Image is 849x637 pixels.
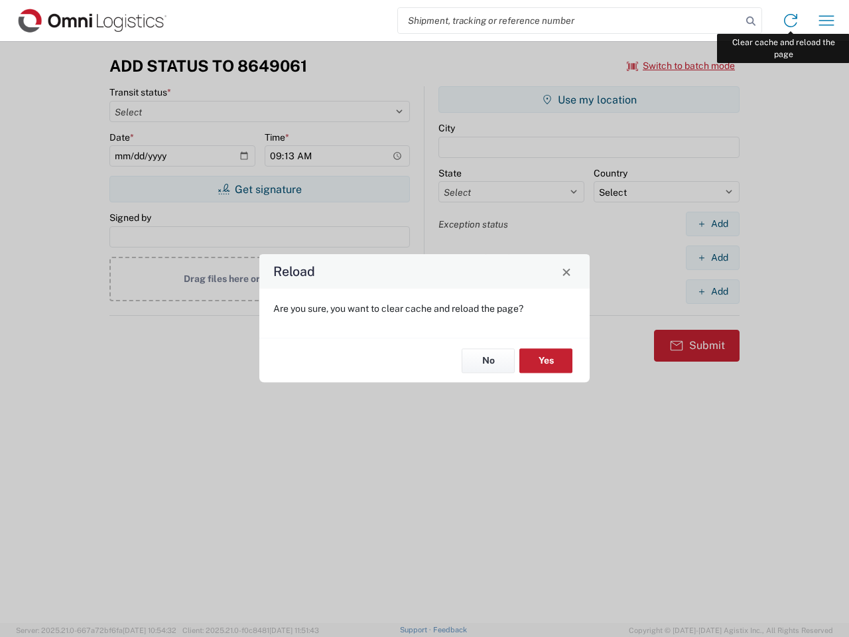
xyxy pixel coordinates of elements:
button: Yes [519,348,572,373]
button: No [462,348,515,373]
h4: Reload [273,262,315,281]
input: Shipment, tracking or reference number [398,8,742,33]
button: Close [557,262,576,281]
p: Are you sure, you want to clear cache and reload the page? [273,303,576,315]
